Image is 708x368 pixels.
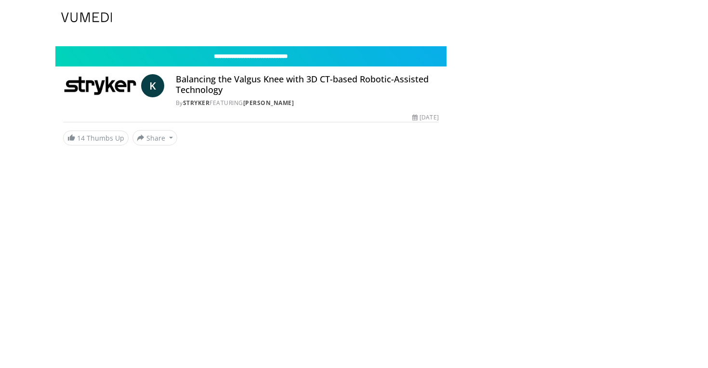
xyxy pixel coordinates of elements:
a: Stryker [183,99,210,107]
img: VuMedi Logo [61,13,112,22]
button: Share [132,130,177,145]
a: K [141,74,164,97]
img: Stryker [63,74,137,97]
div: By FEATURING [176,99,439,107]
h4: Balancing the Valgus Knee with 3D CT-based Robotic-Assisted Technology [176,74,439,95]
a: 14 Thumbs Up [63,131,129,145]
span: 14 [77,133,85,143]
div: [DATE] [412,113,438,122]
a: [PERSON_NAME] [243,99,294,107]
